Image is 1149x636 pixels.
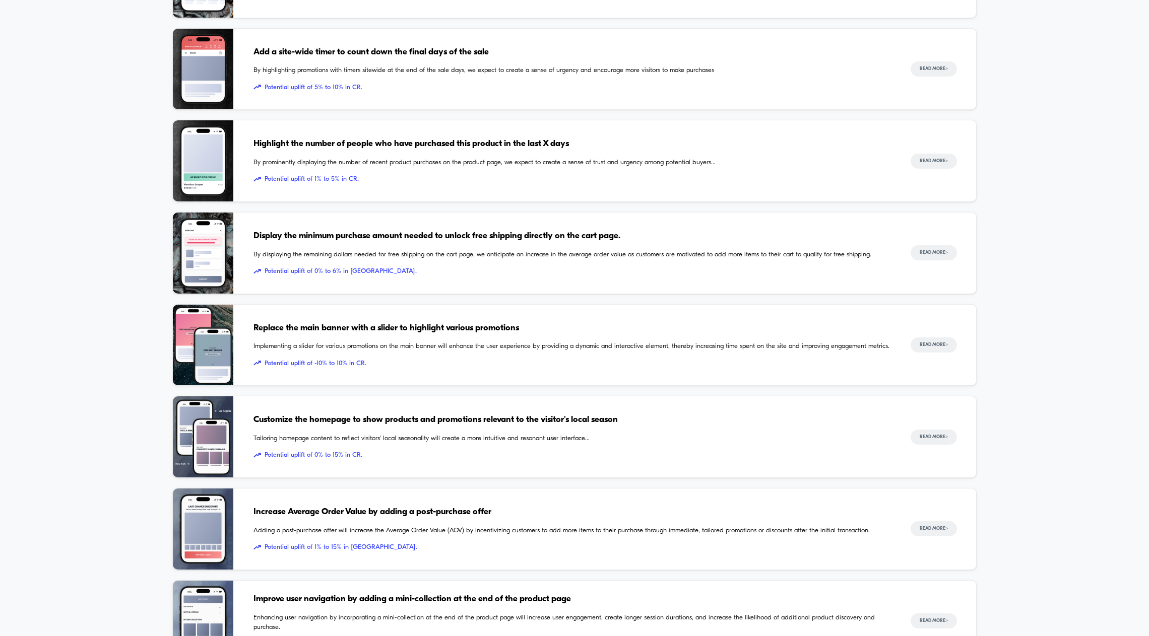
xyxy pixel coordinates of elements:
[253,434,890,444] span: Tailoring homepage content to reflect visitors' local seasonality will create a more intuitive an...
[253,46,890,59] span: Add a site-wide timer to count down the final days of the sale
[253,450,890,460] span: Potential uplift of 0% to 15% in CR.
[911,337,957,352] button: Read More>
[911,245,957,260] button: Read More>
[911,430,957,445] button: Read More>
[911,154,957,169] button: Read More>
[253,413,890,427] span: Customize the homepage to show products and promotions relevant to the visitor's local season
[911,613,957,628] button: Read More>
[253,250,890,260] span: By displaying the remaining dollars needed for free shipping on the cart page, we anticipate an i...
[253,137,890,151] span: Highlight the number of people who have purchased this product in the last X days
[253,174,890,184] span: Potential uplift of 1% to 5% in CR.
[173,305,233,386] img: Implementing a slider for various promotions on the main banner will enhance the user experience ...
[253,158,890,168] span: By prominently displaying the number of recent product purchases on the product page, we expect t...
[253,542,890,552] span: Potential uplift of 1% to 15% in [GEOGRAPHIC_DATA].
[173,120,233,201] img: By prominently displaying the number of recent product purchases on the product page, we expect t...
[253,266,890,276] span: Potential uplift of 0% to 6% in [GEOGRAPHIC_DATA].
[253,230,890,243] span: Display the minimum purchase amount needed to unlock free shipping directly on the cart page.
[253,322,890,335] span: Replace the main banner with a slider to highlight various promotions
[173,488,233,570] img: Adding a post-purchase offer will increase the Average Order Value (AOV) by incentivizing custome...
[253,506,890,519] span: Increase Average Order Value by adding a post-purchase offer
[253,613,890,632] span: Enhancing user navigation by incorporating a mini-collection at the end of the product page will ...
[253,83,890,93] span: Potential uplift of 5% to 10% in CR.
[253,341,890,351] span: Implementing a slider for various promotions on the main banner will enhance the user experience ...
[911,61,957,77] button: Read More>
[911,521,957,536] button: Read More>
[253,593,890,606] span: Improve user navigation by adding a mini-collection at the end of the product page
[173,396,233,477] img: Tailoring homepage content to reflect visitors' local seasonality will create a more intuitive an...
[253,65,890,76] span: By highlighting promotions with timers sitewide at the end of the sale days, we expect to create ...
[173,213,233,294] img: By displaying the remaining dollars needed for free shipping on the cart page, we anticipate an i...
[253,359,890,369] span: Potential uplift of -10% to 10% in CR.
[173,29,233,110] img: By highlighting promotions with timers sitewide at the end of the sale days, we expect to create ...
[253,526,890,536] span: Adding a post-purchase offer will increase the Average Order Value (AOV) by incentivizing custome...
